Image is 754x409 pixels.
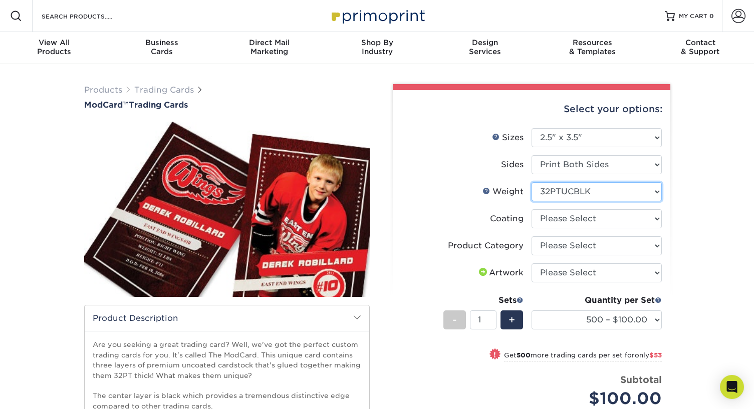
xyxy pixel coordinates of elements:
[401,90,662,128] div: Select your options:
[85,305,369,331] h2: Product Description
[720,375,744,399] div: Open Intercom Messenger
[679,12,707,21] span: MY CART
[431,32,539,64] a: DesignServices
[443,294,524,306] div: Sets
[215,38,323,56] div: Marketing
[504,351,662,361] small: Get more trading cards per set for
[448,240,524,252] div: Product Category
[493,349,496,360] span: !
[108,32,215,64] a: BusinessCards
[323,32,431,64] a: Shop ByIndustry
[646,38,754,47] span: Contact
[477,267,524,279] div: Artwork
[646,38,754,56] div: & Support
[646,32,754,64] a: Contact& Support
[84,100,370,110] h1: Trading Cards
[492,132,524,144] div: Sizes
[323,38,431,47] span: Shop By
[490,213,524,225] div: Coating
[482,186,524,198] div: Weight
[649,351,662,359] span: $53
[635,351,662,359] span: only
[84,100,370,110] a: ModCard™Trading Cards
[108,38,215,56] div: Cards
[709,13,714,20] span: 0
[539,38,646,56] div: & Templates
[327,5,427,27] img: Primoprint
[532,294,662,306] div: Quantity per Set
[517,351,531,359] strong: 500
[134,85,194,95] a: Trading Cards
[620,374,662,385] strong: Subtotal
[452,312,457,327] span: -
[323,38,431,56] div: Industry
[108,38,215,47] span: Business
[84,100,129,110] span: ModCard™
[84,111,370,308] img: ModCard™ 01
[215,38,323,47] span: Direct Mail
[539,38,646,47] span: Resources
[501,159,524,171] div: Sides
[539,32,646,64] a: Resources& Templates
[431,38,539,47] span: Design
[431,38,539,56] div: Services
[41,10,138,22] input: SEARCH PRODUCTS.....
[509,312,515,327] span: +
[84,85,122,95] a: Products
[215,32,323,64] a: Direct MailMarketing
